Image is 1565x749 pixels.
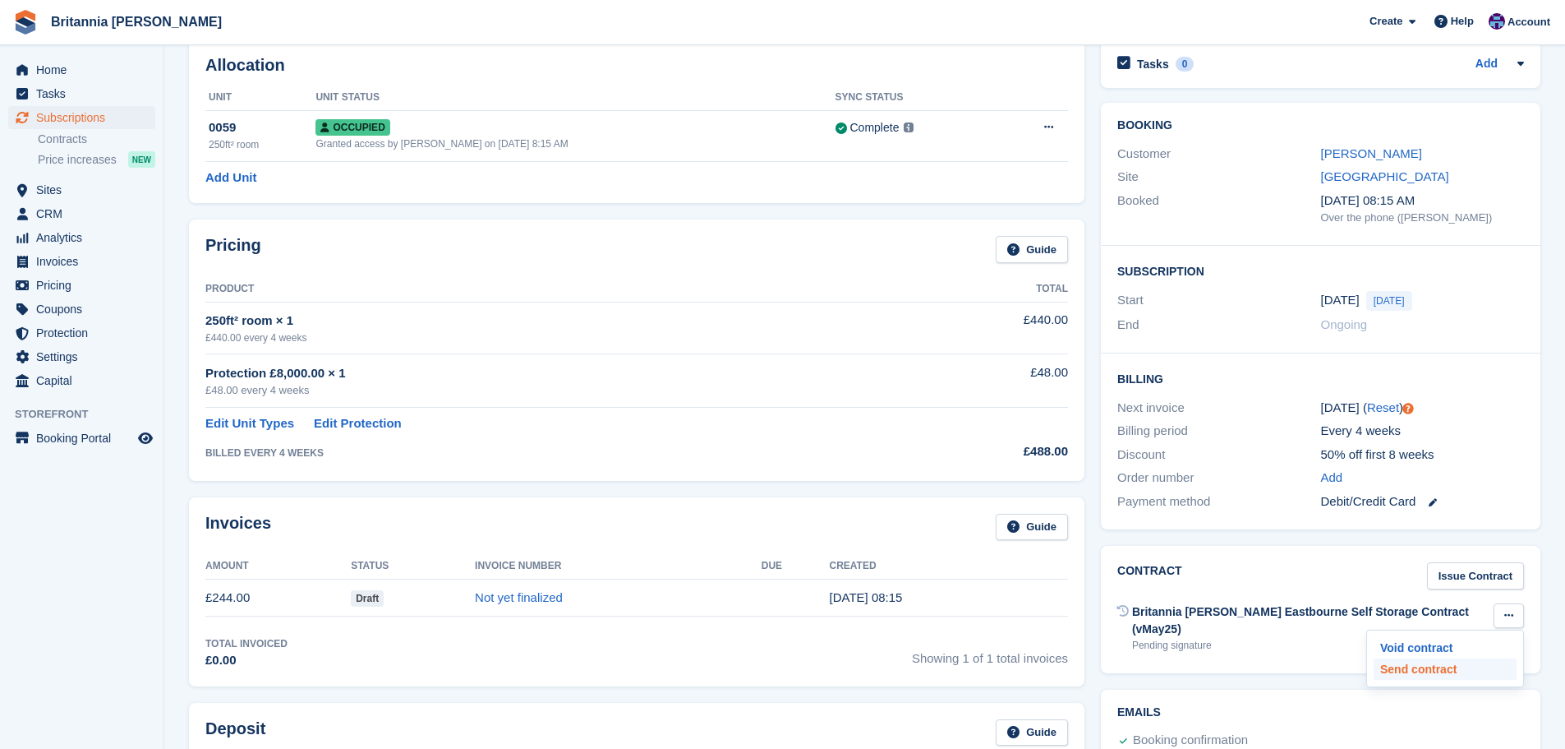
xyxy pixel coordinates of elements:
[996,514,1068,541] a: Guide
[1321,317,1368,331] span: Ongoing
[36,202,135,225] span: CRM
[829,590,902,604] time: 2025-08-19 07:15:05 UTC
[1176,57,1194,72] div: 0
[1132,603,1494,638] div: Britannia [PERSON_NAME] Eastbourne Self Storage Contract (vMay25)
[8,321,155,344] a: menu
[36,106,135,129] span: Subscriptions
[475,590,563,604] a: Not yet finalized
[205,169,256,187] a: Add Unit
[912,636,1068,670] span: Showing 1 of 1 total invoices
[205,514,271,541] h2: Invoices
[475,553,762,580] th: Invoice Number
[8,202,155,225] a: menu
[829,553,1067,580] th: Created
[351,590,384,607] span: Draft
[1117,706,1524,719] h2: Emails
[36,369,135,392] span: Capital
[205,364,909,383] div: Protection £8,000.00 × 1
[1117,119,1524,132] h2: Booking
[1117,145,1320,164] div: Customer
[1117,262,1524,279] h2: Subscription
[909,442,1068,461] div: £488.00
[1117,291,1320,311] div: Start
[36,250,135,273] span: Invoices
[315,119,389,136] span: Occupied
[1117,562,1182,589] h2: Contract
[909,354,1068,408] td: £48.00
[1117,469,1320,488] div: Order number
[315,136,835,151] div: Granted access by [PERSON_NAME] on [DATE] 8:15 AM
[36,82,135,105] span: Tasks
[1321,469,1343,488] a: Add
[1117,370,1524,386] h2: Billing
[36,274,135,297] span: Pricing
[1117,399,1320,418] div: Next invoice
[1321,291,1360,310] time: 2025-08-19 00:00:00 UTC
[205,580,351,617] td: £244.00
[205,312,909,331] div: 250ft² room × 1
[1117,492,1320,511] div: Payment method
[136,428,155,448] a: Preview store
[205,382,909,399] div: £48.00 every 4 weeks
[1321,446,1524,465] div: 50% off first 8 weeks
[315,85,835,111] th: Unit Status
[996,719,1068,747] a: Guide
[205,651,288,670] div: £0.00
[1117,168,1320,187] div: Site
[8,226,155,249] a: menu
[1374,637,1517,659] a: Void contract
[1475,55,1498,74] a: Add
[36,345,135,368] span: Settings
[1117,422,1320,441] div: Billing period
[205,446,909,460] div: BILLED EVERY 4 WEEKS
[205,236,261,263] h2: Pricing
[1321,146,1422,160] a: [PERSON_NAME]
[8,298,155,321] a: menu
[205,414,294,433] a: Edit Unit Types
[205,56,1068,75] h2: Allocation
[8,250,155,273] a: menu
[8,274,155,297] a: menu
[762,553,830,580] th: Due
[15,406,163,423] span: Storefront
[128,151,155,168] div: NEW
[1132,638,1494,653] div: Pending signature
[8,82,155,105] a: menu
[38,150,155,169] a: Price increases NEW
[13,10,38,35] img: stora-icon-8386f47178a22dfd0bd8f6a31ec36ba5ce8667c1dd55bd0f319d3a0aa187defe.svg
[1117,316,1320,335] div: End
[8,178,155,201] a: menu
[1321,422,1524,441] div: Every 4 weeks
[1401,401,1415,416] div: Tooltip anchor
[36,226,135,249] span: Analytics
[1367,400,1399,414] a: Reset
[850,119,900,136] div: Complete
[1321,492,1524,511] div: Debit/Credit Card
[36,178,135,201] span: Sites
[36,321,135,344] span: Protection
[8,58,155,81] a: menu
[8,427,155,450] a: menu
[205,636,288,651] div: Total Invoiced
[36,58,135,81] span: Home
[1321,169,1449,183] a: [GEOGRAPHIC_DATA]
[36,298,135,321] span: Coupons
[904,123,914,132] img: icon-info-grey-7440780725fd019a000dd9b08b2336e03edf1995a4989e88bcd33f0948082b44.svg
[996,236,1068,263] a: Guide
[1374,659,1517,680] p: Send contract
[38,152,117,168] span: Price increases
[1117,192,1320,226] div: Booked
[205,719,265,747] h2: Deposit
[1489,13,1505,30] img: Becca Clark
[351,553,475,580] th: Status
[314,414,402,433] a: Edit Protection
[1137,57,1169,72] h2: Tasks
[909,302,1068,354] td: £440.00
[209,118,315,137] div: 0059
[8,369,155,392] a: menu
[205,331,909,345] div: £440.00 every 4 weeks
[1369,13,1402,30] span: Create
[44,8,228,35] a: Britannia [PERSON_NAME]
[8,345,155,368] a: menu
